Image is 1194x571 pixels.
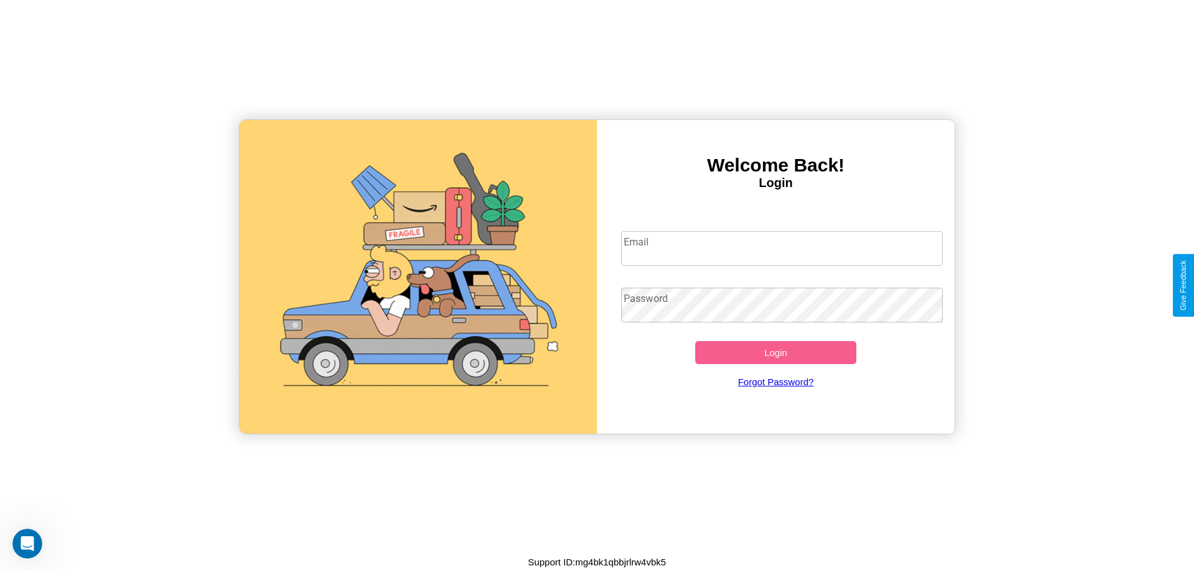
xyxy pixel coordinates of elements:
[695,341,856,364] button: Login
[12,529,42,559] iframe: Intercom live chat
[1179,260,1188,311] div: Give Feedback
[528,554,666,570] p: Support ID: mg4bk1qbbjrlrw4vbk5
[239,120,597,434] img: gif
[597,176,955,190] h4: Login
[615,364,937,400] a: Forgot Password?
[597,155,955,176] h3: Welcome Back!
